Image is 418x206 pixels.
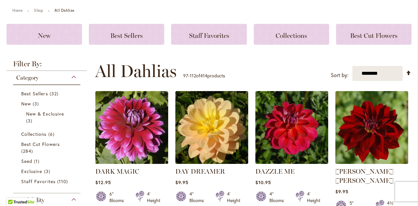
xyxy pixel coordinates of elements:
[21,141,74,154] a: Best Cut Flowers
[55,8,74,13] strong: All Dahlias
[7,24,82,45] a: New
[110,32,143,40] span: Best Sellers
[335,91,408,164] img: DEBORA RENAE
[21,178,74,185] a: Staff Favorites
[5,183,23,201] iframe: Launch Accessibility Center
[190,72,196,79] span: 112
[21,101,31,107] span: New
[21,148,35,154] span: 284
[21,131,74,137] a: Collections
[350,32,397,40] span: Best Cut Flowers
[189,32,229,40] span: Staff Favorites
[21,131,47,137] span: Collections
[21,90,48,97] span: Best Sellers
[21,168,42,174] span: Exclusive
[95,61,177,81] span: All Dahlias
[255,167,295,175] a: DAZZLE ME
[26,111,64,117] span: New & Exclusive
[255,179,271,185] span: $10.95
[21,168,74,175] a: Exclusive
[95,159,168,165] a: DARK MAGIC
[21,90,74,97] a: Best Sellers
[21,141,60,147] span: Best Cut Flowers
[254,24,329,45] a: Collections
[175,91,248,164] img: DAY DREAMER
[255,159,328,165] a: DAZZLE ME
[16,74,39,81] span: Category
[95,167,139,175] a: DARK MAGIC
[21,158,32,164] span: Seed
[335,167,394,184] a: [PERSON_NAME] [PERSON_NAME]
[335,188,348,195] span: $9.95
[175,167,225,175] a: DAY DREAMER
[21,178,56,184] span: Staff Favorites
[12,8,23,13] a: Home
[95,179,111,185] span: $12.95
[34,8,43,13] a: Shop
[38,32,51,40] span: New
[44,168,52,175] span: 3
[189,191,208,204] div: 4" Blooms
[95,91,168,164] img: DARK MAGIC
[57,178,70,185] span: 110
[34,158,41,165] span: 1
[89,24,164,45] a: Best Sellers
[175,159,248,165] a: DAY DREAMER
[26,110,69,124] a: New &amp; Exclusive
[175,179,188,185] span: $9.95
[200,72,207,79] span: 414
[331,69,348,81] label: Sort by:
[276,32,307,40] span: Collections
[48,131,56,137] span: 6
[269,191,288,204] div: 4" Blooms
[26,117,34,124] span: 3
[147,191,160,204] div: 4' Height
[307,191,320,204] div: 4' Height
[21,100,74,107] a: New
[7,60,87,71] strong: Filter By:
[33,100,40,107] span: 3
[50,90,60,97] span: 32
[171,24,247,45] a: Staff Favorites
[21,158,74,165] a: Seed
[183,72,188,79] span: 97
[255,91,328,164] img: DAZZLE ME
[183,71,225,81] p: - of products
[16,197,44,204] span: Availability
[227,191,240,204] div: 4' Height
[336,24,411,45] a: Best Cut Flowers
[335,159,408,165] a: DEBORA RENAE
[109,191,128,204] div: 6" Blooms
